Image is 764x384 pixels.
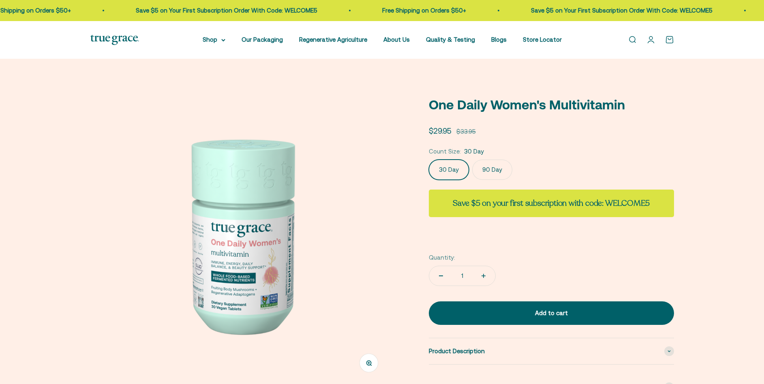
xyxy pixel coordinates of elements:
[90,85,390,384] img: We select ingredients that play a concrete role in true health, and we include them at effective ...
[383,36,410,43] a: About Us
[299,36,367,43] a: Regenerative Agriculture
[445,308,658,318] div: Add to cart
[429,94,674,115] p: One Daily Women's Multivitamin
[382,7,466,14] a: Free Shipping on Orders $50+
[491,36,507,43] a: Blogs
[203,35,225,45] summary: Shop
[429,125,452,137] sale-price: $29.95
[429,301,674,325] button: Add to cart
[523,36,562,43] a: Store Locator
[472,266,495,286] button: Increase quantity
[464,147,484,156] span: 30 Day
[426,36,475,43] a: Quality & Testing
[242,36,283,43] a: Our Packaging
[531,6,713,15] p: Save $5 on Your First Subscription Order With Code: WELCOME5
[136,6,317,15] p: Save $5 on Your First Subscription Order With Code: WELCOME5
[456,127,476,137] compare-at-price: $33.95
[429,338,674,364] summary: Product Description
[429,253,455,262] label: Quantity:
[429,147,461,156] legend: Count Size:
[453,198,650,209] strong: Save $5 on your first subscription with code: WELCOME5
[429,346,485,356] span: Product Description
[429,266,453,286] button: Decrease quantity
